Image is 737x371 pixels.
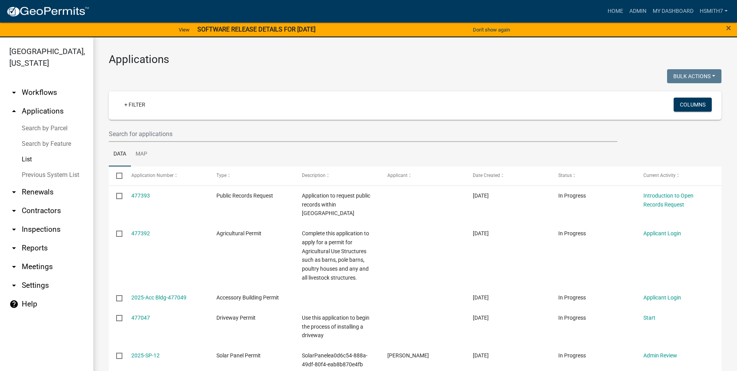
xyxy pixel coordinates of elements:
[643,352,677,359] a: Admin Review
[9,299,19,309] i: help
[131,294,186,301] a: 2025-Acc Bldg-477049
[109,53,721,66] h3: Applications
[302,173,326,178] span: Description
[124,166,209,185] datatable-header-cell: Application Number
[643,192,693,208] a: Introduction to Open Records Request
[626,4,650,19] a: Admin
[473,173,500,178] span: Date Created
[302,352,368,367] span: SolarPanelea0d6c54-888a-49df-80f4-eab8b870e4fb
[558,192,586,199] span: In Progress
[216,192,273,199] span: Public Records Request
[558,173,572,178] span: Status
[302,192,370,217] span: Application to request public records within Talbot County
[473,294,489,301] span: 09/11/2025
[294,166,380,185] datatable-header-cell: Description
[9,281,19,290] i: arrow_drop_down
[9,243,19,253] i: arrow_drop_down
[109,166,124,185] datatable-header-cell: Select
[216,230,261,236] span: Agricultural Permit
[380,166,465,185] datatable-header-cell: Applicant
[470,23,513,36] button: Don't show again
[209,166,294,185] datatable-header-cell: Type
[636,166,721,185] datatable-header-cell: Current Activity
[131,173,174,178] span: Application Number
[558,294,586,301] span: In Progress
[9,262,19,271] i: arrow_drop_down
[131,192,150,199] a: 477393
[551,166,636,185] datatable-header-cell: Status
[216,294,279,301] span: Accessory Building Permit
[216,352,261,359] span: Solar Panel Permit
[302,230,369,281] span: Complete this application to apply for a permit for Agricultural Use Structures such as barns, po...
[643,315,655,321] a: Start
[131,352,160,359] a: 2025-SP-12
[558,352,586,359] span: In Progress
[697,4,731,19] a: hsmith7
[650,4,697,19] a: My Dashboard
[643,230,681,236] a: Applicant Login
[131,315,150,321] a: 477047
[118,98,152,112] a: + Filter
[726,23,731,33] button: Close
[9,187,19,197] i: arrow_drop_down
[643,294,681,301] a: Applicant Login
[176,23,193,36] a: View
[473,192,489,199] span: 09/11/2025
[216,315,256,321] span: Driveway Permit
[473,230,489,236] span: 09/11/2025
[643,173,676,178] span: Current Activity
[109,126,617,142] input: Search for applications
[9,107,19,116] i: arrow_drop_up
[473,352,489,359] span: 09/11/2025
[726,23,731,33] span: ×
[667,69,721,83] button: Bulk Actions
[109,142,131,167] a: Data
[131,142,152,167] a: Map
[473,315,489,321] span: 09/11/2025
[131,230,150,236] a: 477392
[605,4,626,19] a: Home
[558,230,586,236] span: In Progress
[9,206,19,215] i: arrow_drop_down
[9,88,19,97] i: arrow_drop_down
[465,166,551,185] datatable-header-cell: Date Created
[387,352,429,359] span: Matthew Thomas Markham
[216,173,227,178] span: Type
[9,225,19,234] i: arrow_drop_down
[302,315,369,339] span: Use this application to begin the process of installing a driveway
[558,315,586,321] span: In Progress
[674,98,712,112] button: Columns
[197,26,315,33] strong: SOFTWARE RELEASE DETAILS FOR [DATE]
[387,173,408,178] span: Applicant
